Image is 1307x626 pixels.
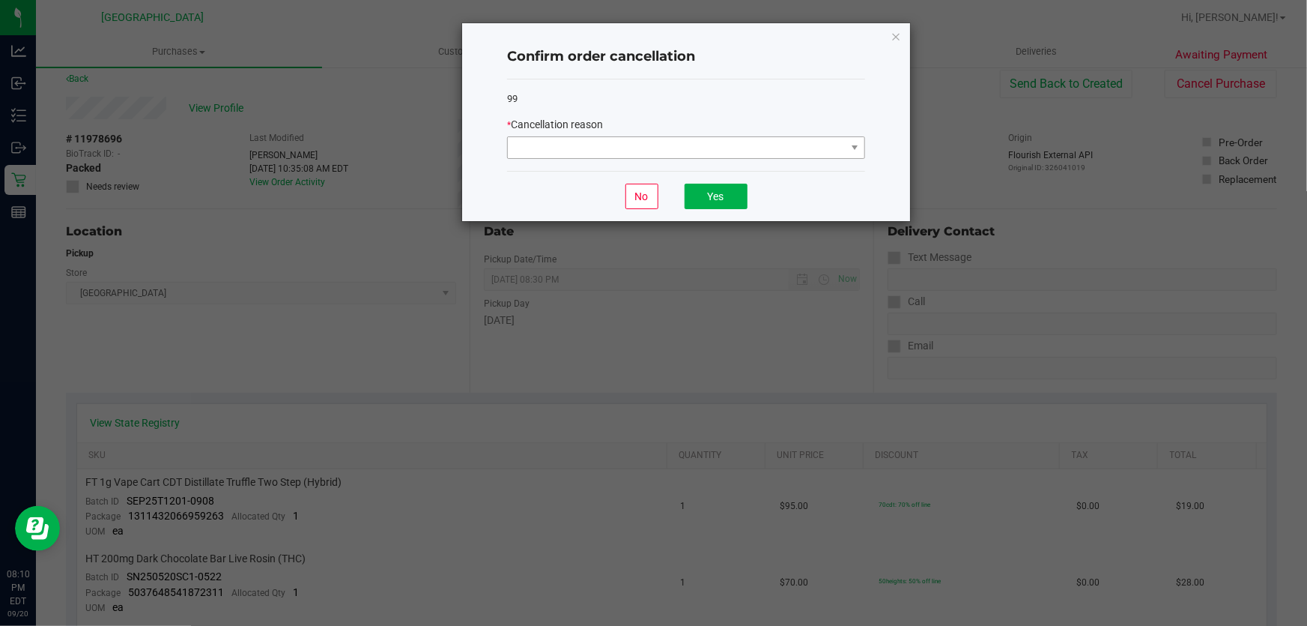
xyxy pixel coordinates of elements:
[507,93,518,104] span: 99
[625,184,658,209] button: No
[891,27,901,45] button: Close
[685,184,747,209] button: Yes
[507,47,865,67] h4: Confirm order cancellation
[511,118,603,130] span: Cancellation reason
[15,506,60,551] iframe: Resource center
